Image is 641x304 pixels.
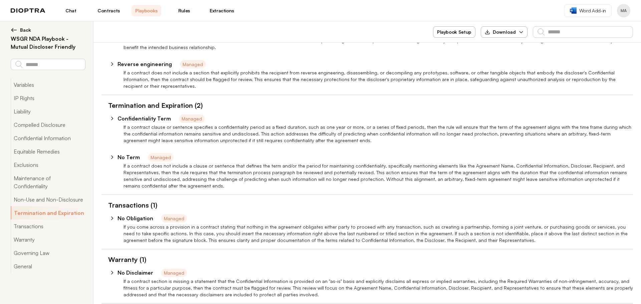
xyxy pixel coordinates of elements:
span: Managed [148,153,174,162]
a: Chat [56,5,86,16]
button: Download [481,26,527,38]
span: Managed [179,114,205,123]
p: If you come across a provision in a contract stating that nothing in the agreement obligates eith... [124,224,633,244]
button: Profile menu [617,4,630,17]
a: Contracts [94,5,124,16]
button: General [11,260,85,273]
p: Confidentiality Term [118,114,171,122]
p: If a contract does not include a section that explicitly prohibits the recipient from reverse eng... [124,69,633,89]
p: No Obligation [118,214,153,222]
button: Warranty [11,233,85,246]
span: Managed [161,214,187,223]
img: word [570,7,577,14]
span: Word Add-in [579,7,606,14]
button: Exclusions [11,158,85,172]
p: Reverse engineering [118,60,172,68]
button: Equitable Remedies [11,145,85,158]
img: logo [11,8,45,13]
p: No Disclaimer [118,269,153,277]
span: Back [20,27,31,33]
a: Word Add-in [564,4,612,17]
p: No Term [118,153,140,161]
button: Back [11,27,85,33]
button: Liability [11,105,85,118]
button: Governing Law [11,246,85,260]
div: Download [485,29,516,35]
p: If a contract clause or sentence specifies a confidentiality period as a fixed duration, such as ... [124,124,633,144]
button: IP Rights [11,91,85,105]
img: left arrow [11,27,17,33]
button: Non-Use and Non-Disclosure [11,193,85,206]
span: Managed [180,60,206,68]
p: If a contract section is missing a statement that the Confidential Information is provided on an ... [124,278,633,298]
h1: Transactions (1) [101,200,157,210]
button: Maintenance of Confidentiality [11,172,85,193]
button: Transactions [11,220,85,233]
button: Confidential Information [11,131,85,145]
p: If a contract does not include a clause or sentence that defines the term and/or the period for m... [124,163,633,189]
button: Compelled Disclosure [11,118,85,131]
button: Variables [11,78,85,91]
button: Termination and Expiration [11,206,85,220]
a: Extractions [207,5,237,16]
a: Playbooks [132,5,161,16]
span: Managed [161,269,187,277]
h1: Termination and Expiration (2) [101,100,203,110]
button: Playbook Setup [433,26,475,38]
h1: Warranty (1) [101,255,146,265]
h2: WSGR NDA Playbook - Mutual Discloser Friendly [11,35,85,51]
a: Rules [169,5,199,16]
